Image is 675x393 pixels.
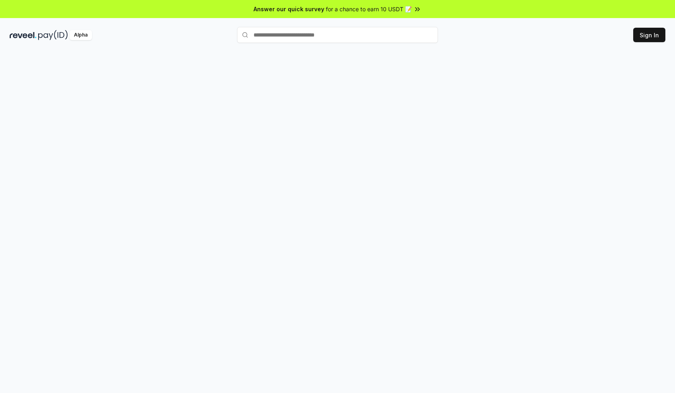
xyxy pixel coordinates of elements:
[326,5,412,13] span: for a chance to earn 10 USDT 📝
[10,30,37,40] img: reveel_dark
[254,5,324,13] span: Answer our quick survey
[70,30,92,40] div: Alpha
[38,30,68,40] img: pay_id
[633,28,665,42] button: Sign In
